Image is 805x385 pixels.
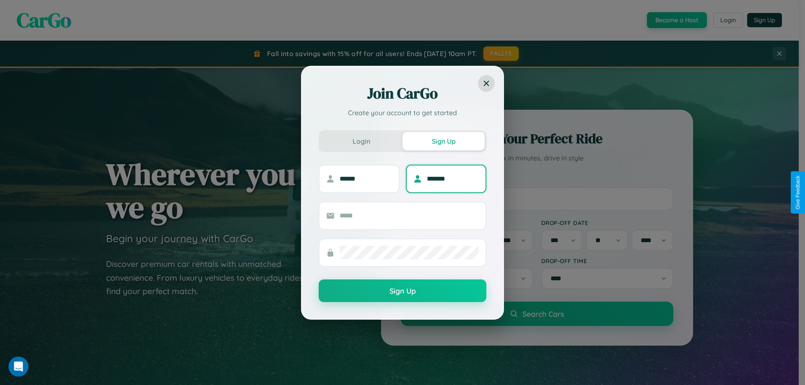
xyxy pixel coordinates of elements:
iframe: Intercom live chat [8,357,29,377]
button: Sign Up [319,279,486,302]
button: Sign Up [402,132,485,150]
h2: Join CarGo [319,83,486,103]
button: Login [320,132,402,150]
p: Create your account to get started [319,108,486,118]
div: Give Feedback [795,176,801,209]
